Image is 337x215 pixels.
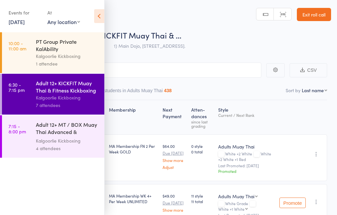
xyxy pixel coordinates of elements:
[164,88,171,93] div: 438
[36,145,99,152] div: 4 attendees
[9,82,25,93] time: 6:30 - 7:15 pm
[47,18,80,25] div: Any location
[286,87,300,94] label: Sort by
[2,74,104,115] a: 6:30 -7:15 pmAdult 12+ KICKFIT Muay Thai & Fitness KickboxingKalgoorlie Kickboxing7 attendees
[106,103,160,131] div: Membership
[218,193,254,200] div: Adults Muay Thai
[218,163,274,168] small: Last Promoted: [DATE]
[114,42,185,49] span: 1) Main Dojo, [STREET_ADDRESS].
[10,63,261,78] input: Search by name
[163,158,186,162] a: Show more
[191,193,213,199] span: 11 style
[36,60,99,67] div: 1 attendee
[36,137,99,145] div: Kalgoorlie Kickboxing
[47,7,80,18] div: At
[163,143,186,169] div: $64.00
[218,151,271,162] span: White +2 White +1 Red
[279,198,306,208] button: Promote
[189,103,216,131] div: Atten­dances
[191,199,213,204] span: 11 total
[290,63,327,77] button: CSV
[36,94,99,101] div: Kalgoorlie Kickboxing
[191,120,213,128] div: since last grading
[191,143,213,149] span: 0 style
[36,101,99,109] div: 7 attendees
[91,85,172,100] button: Other students in Adults Muay Thai438
[9,7,41,18] div: Events for
[9,123,26,134] time: 7:15 - 8:00 pm
[2,32,104,73] a: 10:00 -11:00 amPT Group Private KalAbilityKalgoorlie Kickboxing1 attendee
[163,201,186,205] small: Due [DATE]
[36,121,99,137] div: Adult 12+ MT / BOX Muay Thai Advanced & SPARRING
[65,30,181,40] span: Adult 12+ KICKFIT Muay Thai & …
[297,8,331,21] a: Exit roll call
[302,87,324,94] div: Last name
[163,208,186,212] a: Show more
[36,79,99,94] div: Adult 12+ KICKFIT Muay Thai & Fitness Kickboxing
[216,103,277,131] div: Style
[163,151,186,155] small: Due [DATE]
[109,143,157,154] div: MA Membership FN 2 Per Week GOLD
[218,168,274,174] div: Promoted
[109,193,157,204] div: MA Membership WK 4+ Per Week UNLIMITED
[218,151,274,161] div: White +2 White
[160,103,189,131] div: Next Payment
[36,38,99,52] div: PT Group Private KalAbility
[36,52,99,60] div: Kalgoorlie Kickboxing
[9,18,25,25] a: [DATE]
[218,201,274,211] div: White Grade
[9,40,26,51] time: 10:00 - 11:00 am
[218,113,274,117] div: Current / Next Rank
[191,149,213,154] span: 0 total
[218,143,274,150] div: Adults Muay Thai
[2,115,104,158] a: 7:15 -8:00 pmAdult 12+ MT / BOX Muay Thai Advanced & SPARRINGKalgoorlie Kickboxing4 attendees
[218,207,245,211] div: White +1 White
[163,165,186,169] a: Adjust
